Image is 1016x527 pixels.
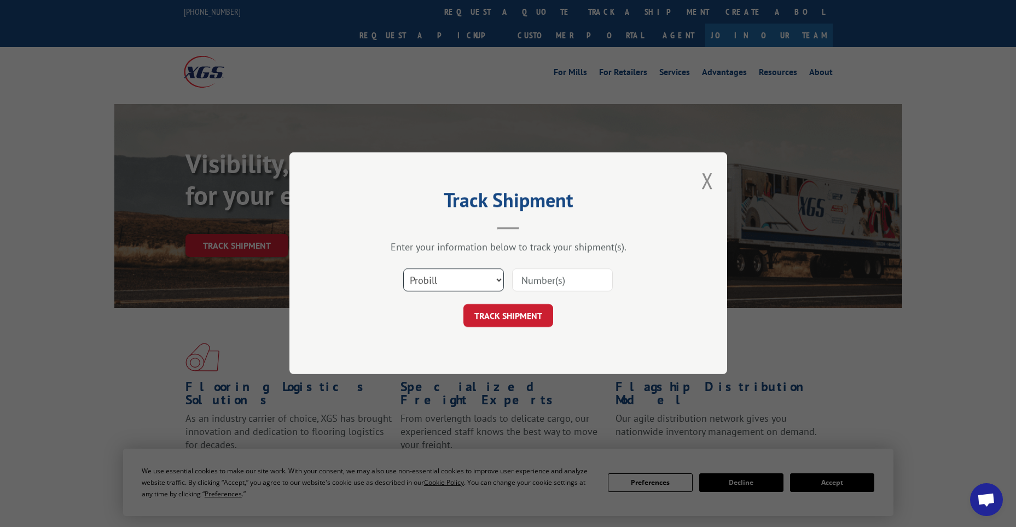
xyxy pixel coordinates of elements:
input: Number(s) [512,269,613,292]
h2: Track Shipment [344,192,672,213]
button: Close modal [701,166,713,195]
div: Enter your information below to track your shipment(s). [344,241,672,254]
div: Open chat [970,483,1003,516]
button: TRACK SHIPMENT [463,305,553,328]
